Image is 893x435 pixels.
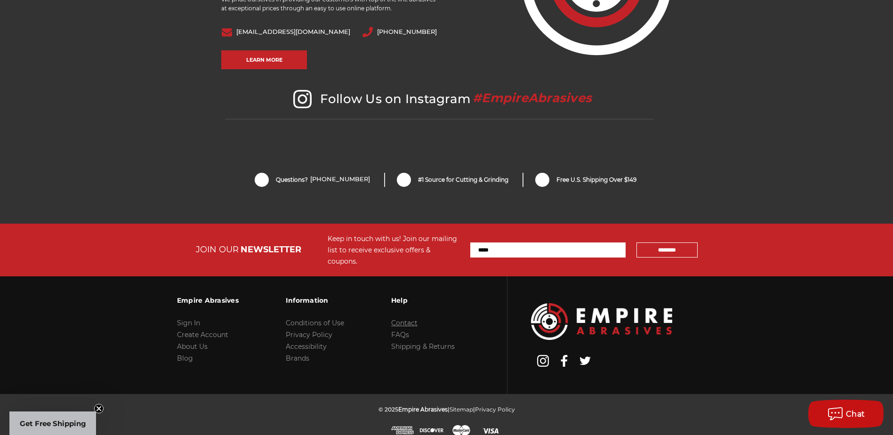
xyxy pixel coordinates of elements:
[276,176,370,184] span: Questions?
[391,330,409,339] a: FAQs
[475,406,515,413] a: Privacy Policy
[391,290,455,310] h3: Help
[418,176,508,184] span: #1 Source for Cutting & Grinding
[177,319,200,327] a: Sign In
[94,404,104,413] button: Close teaser
[391,319,418,327] a: Contact
[328,233,461,267] div: Keep in touch with us! Join our mailing list to receive exclusive offers & coupons.
[470,91,594,106] a: #EmpireAbrasives
[196,244,239,255] span: JOIN OUR
[531,303,672,339] img: Empire Abrasives Logo Image
[177,290,239,310] h3: Empire Abrasives
[177,330,228,339] a: Create Account
[286,330,332,339] a: Privacy Policy
[241,244,301,255] span: NEWSLETTER
[846,410,865,419] span: Chat
[377,28,437,35] a: [PHONE_NUMBER]
[378,403,515,415] p: © 2025 | |
[177,342,208,351] a: About Us
[391,342,455,351] a: Shipping & Returns
[177,354,193,362] a: Blog
[310,176,370,184] a: [PHONE_NUMBER]
[286,354,309,362] a: Brands
[286,319,344,327] a: Conditions of Use
[450,406,473,413] a: Sitemap
[556,176,636,184] span: Free U.S. Shipping Over $149
[236,28,350,35] a: [EMAIL_ADDRESS][DOMAIN_NAME]
[473,90,592,105] span: #EmpireAbrasives
[20,419,86,428] span: Get Free Shipping
[225,90,654,120] h2: Follow Us on Instagram
[286,342,327,351] a: Accessibility
[398,406,448,413] span: Empire Abrasives
[286,290,344,310] h3: Information
[9,411,96,435] div: Get Free ShippingClose teaser
[221,50,307,69] a: Learn More
[808,400,884,428] button: Chat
